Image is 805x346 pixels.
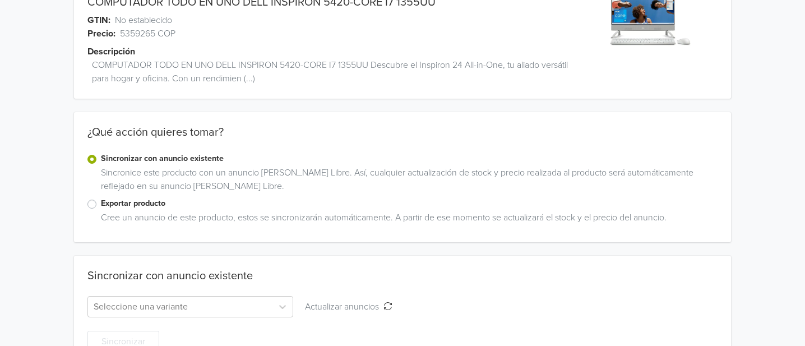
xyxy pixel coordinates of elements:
[101,153,718,165] label: Sincronizar con anuncio existente
[305,301,383,312] span: Actualizar anuncios
[87,45,135,58] span: Descripción
[96,166,718,197] div: Sincronice este producto con un anuncio [PERSON_NAME] Libre. Así, cualquier actualización de stoc...
[298,296,400,317] button: Actualizar anuncios
[120,27,175,40] span: 5359265 COP
[87,27,115,40] span: Precio:
[87,269,253,283] div: Sincronizar con anuncio existente
[96,211,718,229] div: Cree un anuncio de este producto, estos se sincronizarán automáticamente. A partir de ese momento...
[74,126,731,153] div: ¿Qué acción quieres tomar?
[115,13,172,27] span: No establecido
[92,58,580,85] span: COMPUTADOR TODO EN UNO DELL INSPIRON 5420-CORE I7 1355UU Descubre el Inspiron 24 All-in-One, tu a...
[101,197,718,210] label: Exportar producto
[87,13,110,27] span: GTIN:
